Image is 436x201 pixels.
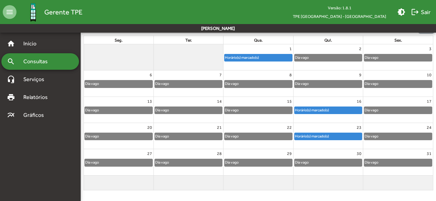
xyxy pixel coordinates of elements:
td: 20 de outubro de 2025 [84,123,153,149]
a: 20 de outubro de 2025 [146,123,153,132]
a: 31 de outubro de 2025 [425,149,433,158]
a: 2 de outubro de 2025 [358,44,363,53]
div: Dia vago [364,107,379,113]
div: Dia vago [85,133,99,139]
mat-icon: headset_mic [7,75,15,83]
div: Dia vago [225,133,239,139]
td: 23 de outubro de 2025 [293,123,363,149]
td: 15 de outubro de 2025 [223,97,293,123]
a: 6 de outubro de 2025 [148,70,153,79]
td: 30 de outubro de 2025 [293,149,363,175]
a: 8 de outubro de 2025 [288,70,293,79]
button: Sair [408,6,433,18]
td: 7 de outubro de 2025 [153,70,223,97]
td: 31 de outubro de 2025 [363,149,433,175]
div: Dia vago [364,54,379,61]
a: 30 de outubro de 2025 [355,149,363,158]
td: 10 de outubro de 2025 [363,70,433,97]
td: 9 de outubro de 2025 [293,70,363,97]
mat-icon: search [7,57,15,66]
a: 1 de outubro de 2025 [288,44,293,53]
a: 15 de outubro de 2025 [286,97,293,106]
a: 23 de outubro de 2025 [355,123,363,132]
a: 29 de outubro de 2025 [286,149,293,158]
a: 28 de outubro de 2025 [216,149,223,158]
div: Versão: 1.8.1 [287,3,392,12]
div: Dia vago [295,54,309,61]
div: Dia vago [85,159,99,166]
span: Sair [411,6,431,18]
td: 1 de outubro de 2025 [223,44,293,70]
td: 24 de outubro de 2025 [363,123,433,149]
div: Dia vago [225,107,239,113]
div: Dia vago [364,80,379,87]
div: Dia vago [155,80,169,87]
div: Dia vago [85,107,99,113]
span: Relatórios [19,93,57,101]
a: segunda-feira [113,36,124,44]
a: 24 de outubro de 2025 [425,123,433,132]
span: Gráficos [19,111,53,119]
td: 13 de outubro de 2025 [84,97,153,123]
div: Dia vago [155,133,169,139]
td: 6 de outubro de 2025 [84,70,153,97]
a: 3 de outubro de 2025 [428,44,433,53]
a: 10 de outubro de 2025 [425,70,433,79]
a: 16 de outubro de 2025 [355,97,363,106]
span: Gerente TPE [44,7,82,18]
div: Horário(s) marcado(s) [225,54,259,61]
a: quarta-feira [253,36,264,44]
div: Horário(s) marcado(s) [295,133,329,139]
a: 22 de outubro de 2025 [286,123,293,132]
div: Dia vago [295,159,309,166]
a: 14 de outubro de 2025 [216,97,223,106]
td: 28 de outubro de 2025 [153,149,223,175]
mat-icon: print [7,93,15,101]
span: Serviços [19,75,54,83]
a: 9 de outubro de 2025 [358,70,363,79]
a: 7 de outubro de 2025 [218,70,223,79]
a: 27 de outubro de 2025 [146,149,153,158]
td: 27 de outubro de 2025 [84,149,153,175]
div: Dia vago [295,80,309,87]
span: Início [19,40,46,48]
td: 16 de outubro de 2025 [293,97,363,123]
td: 29 de outubro de 2025 [223,149,293,175]
a: Gerente TPE [16,1,82,23]
td: 21 de outubro de 2025 [153,123,223,149]
a: terça-feira [184,36,193,44]
a: 13 de outubro de 2025 [146,97,153,106]
a: quinta-feira [323,36,333,44]
td: 8 de outubro de 2025 [223,70,293,97]
span: Consultas [19,57,57,66]
a: 17 de outubro de 2025 [425,97,433,106]
mat-icon: multiline_chart [7,111,15,119]
div: Dia vago [155,107,169,113]
div: Dia vago [364,159,379,166]
td: 3 de outubro de 2025 [363,44,433,70]
td: 17 de outubro de 2025 [363,97,433,123]
mat-icon: brightness_medium [397,8,405,16]
div: Dia vago [364,133,379,139]
div: Dia vago [225,159,239,166]
td: 22 de outubro de 2025 [223,123,293,149]
mat-icon: menu [3,5,16,19]
div: Dia vago [155,159,169,166]
img: Logo [22,1,44,23]
div: Dia vago [85,80,99,87]
td: 14 de outubro de 2025 [153,97,223,123]
mat-icon: home [7,40,15,48]
a: sexta-feira [393,36,403,44]
a: 21 de outubro de 2025 [216,123,223,132]
div: Horário(s) marcado(s) [295,107,329,113]
span: TPE [GEOGRAPHIC_DATA] - [GEOGRAPHIC_DATA] [287,12,392,21]
td: 2 de outubro de 2025 [293,44,363,70]
div: Dia vago [225,80,239,87]
mat-icon: logout [411,8,419,16]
